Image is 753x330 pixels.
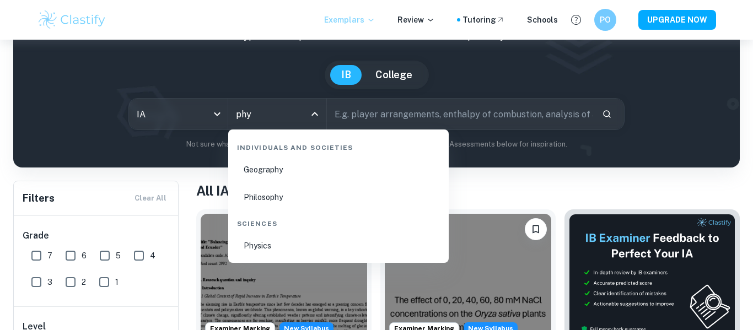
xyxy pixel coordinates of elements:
[150,250,155,262] span: 4
[233,157,444,182] li: Geography
[82,250,87,262] span: 6
[525,218,547,240] button: Bookmark
[196,181,740,201] h1: All IA Examples
[22,139,731,150] p: Not sure what to search for? You can always look through our example Internal Assessments below f...
[233,185,444,210] li: Philosophy
[462,14,505,26] a: Tutoring
[364,65,423,85] button: College
[23,229,170,242] h6: Grade
[82,276,86,288] span: 2
[397,14,435,26] p: Review
[567,10,585,29] button: Help and Feedback
[330,65,362,85] button: IB
[599,14,612,26] h6: PO
[233,233,444,258] li: Physics
[324,14,375,26] p: Exemplars
[233,210,444,233] div: Sciences
[23,191,55,206] h6: Filters
[129,99,228,129] div: IA
[116,250,121,262] span: 5
[594,9,616,31] button: PO
[598,105,616,123] button: Search
[115,276,119,288] span: 1
[47,276,52,288] span: 3
[233,134,444,157] div: Individuals and Societies
[527,14,558,26] a: Schools
[307,106,322,122] button: Close
[327,99,593,129] input: E.g. player arrangements, enthalpy of combustion, analysis of a big city...
[47,250,52,262] span: 7
[638,10,716,30] button: UPGRADE NOW
[37,9,107,31] img: Clastify logo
